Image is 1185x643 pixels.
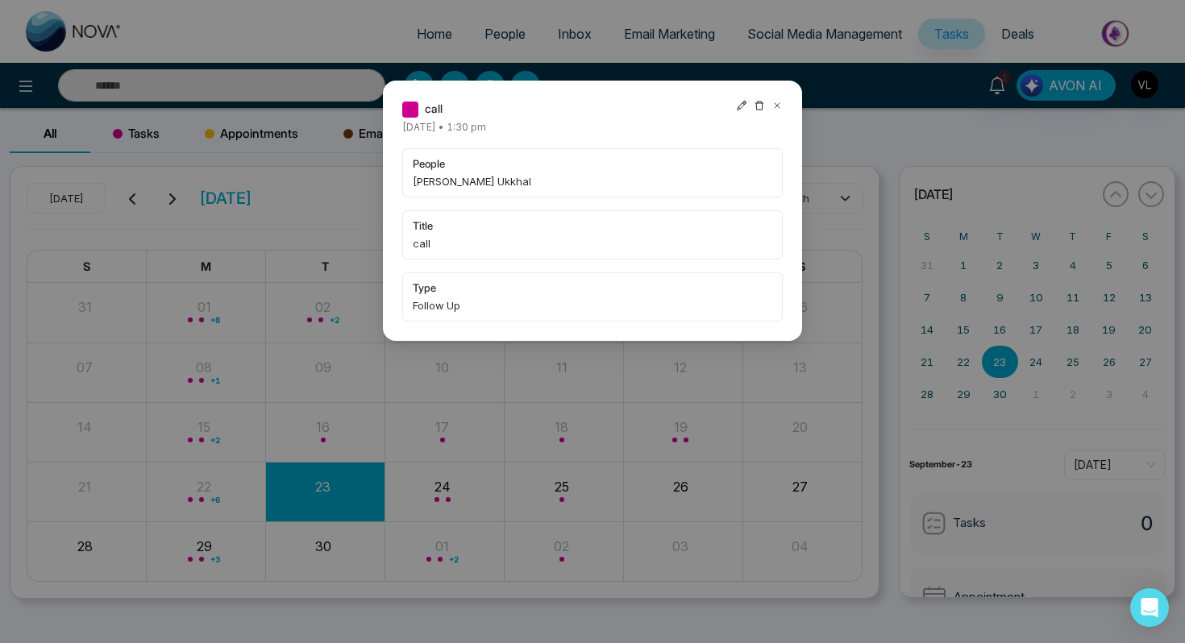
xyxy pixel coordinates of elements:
[413,173,772,189] span: [PERSON_NAME] Ukkhal
[413,297,772,313] span: Follow Up
[413,280,772,296] span: type
[413,218,772,234] span: title
[413,156,772,172] span: people
[413,235,772,251] span: call
[425,100,443,118] span: call
[1130,588,1169,627] div: Open Intercom Messenger
[402,121,486,133] span: [DATE] • 1:30 pm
